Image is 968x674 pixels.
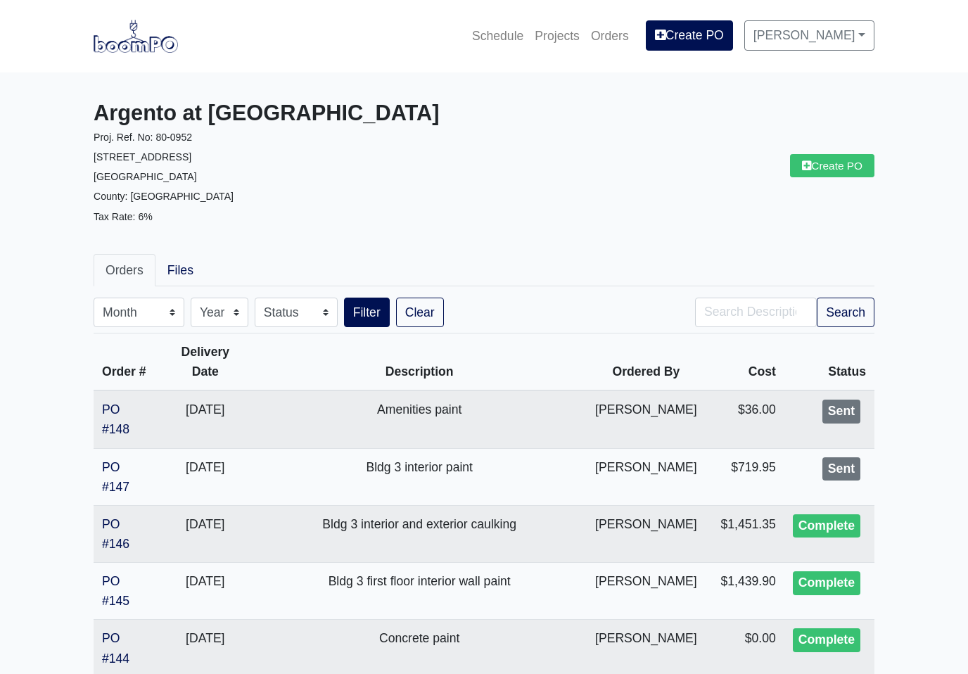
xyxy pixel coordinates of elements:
td: Bldg 3 interior paint [252,448,587,505]
button: Filter [344,298,390,327]
td: [DATE] [158,390,252,448]
td: $36.00 [706,390,784,448]
a: Orders [585,20,635,51]
td: Bldg 3 first floor interior wall paint [252,563,587,620]
a: Clear [396,298,444,327]
small: [GEOGRAPHIC_DATA] [94,171,197,182]
div: Complete [793,514,860,538]
small: Tax Rate: 6% [94,211,153,222]
small: County: [GEOGRAPHIC_DATA] [94,191,234,202]
a: [PERSON_NAME] [744,20,874,50]
h3: Argento at [GEOGRAPHIC_DATA] [94,101,473,127]
td: [PERSON_NAME] [587,390,706,448]
th: Status [784,333,874,391]
a: PO #144 [102,631,129,665]
a: PO #148 [102,402,129,436]
td: [DATE] [158,448,252,505]
th: Cost [706,333,784,391]
th: Description [252,333,587,391]
td: [PERSON_NAME] [587,563,706,620]
div: Sent [822,400,860,424]
td: $1,439.90 [706,563,784,620]
td: $719.95 [706,448,784,505]
a: PO #145 [102,574,129,608]
button: Search [817,298,874,327]
th: Delivery Date [158,333,252,391]
td: [PERSON_NAME] [587,448,706,505]
small: Proj. Ref. No: 80-0952 [94,132,192,143]
a: Create PO [790,154,874,177]
div: Complete [793,628,860,652]
td: Bldg 3 interior and exterior caulking [252,505,587,562]
small: [STREET_ADDRESS] [94,151,191,163]
td: $1,451.35 [706,505,784,562]
th: Order # [94,333,158,391]
a: PO #147 [102,460,129,494]
a: Schedule [466,20,529,51]
img: boomPO [94,20,178,52]
div: Complete [793,571,860,595]
a: Orders [94,254,155,286]
a: Projects [529,20,585,51]
td: [PERSON_NAME] [587,505,706,562]
td: Amenities paint [252,390,587,448]
td: [DATE] [158,563,252,620]
input: Search [695,298,817,327]
div: Sent [822,457,860,481]
a: Files [155,254,205,286]
th: Ordered By [587,333,706,391]
a: Create PO [646,20,733,50]
td: [DATE] [158,505,252,562]
a: PO #146 [102,517,129,551]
